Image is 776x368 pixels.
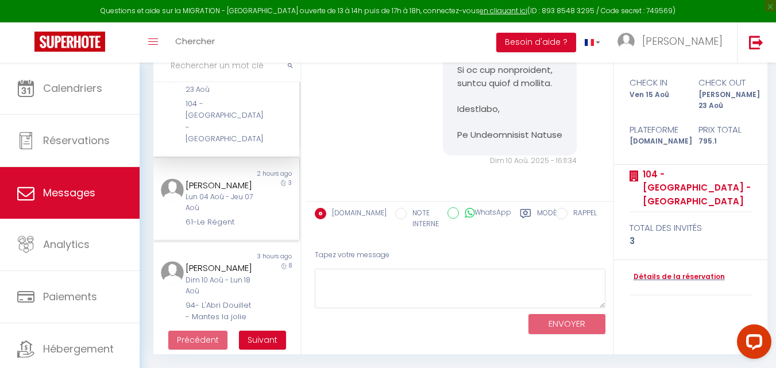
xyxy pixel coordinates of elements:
[43,342,114,356] span: Hébergement
[153,50,300,82] input: Rechercher un mot clé
[621,76,690,90] div: check in
[226,169,299,179] div: 2 hours ago
[690,123,759,137] div: Prix total
[407,208,439,230] label: NOTE INTERNE
[177,334,219,346] span: Précédent
[728,320,776,368] iframe: LiveChat chat widget
[175,35,215,47] span: Chercher
[630,234,752,248] div: 3
[239,331,286,350] button: Next
[326,208,387,220] label: [DOMAIN_NAME]
[609,22,737,63] a: ... [PERSON_NAME]
[186,275,256,297] div: Dim 10 Aoû - Lun 18 Aoû
[621,136,690,147] div: [DOMAIN_NAME]
[642,34,723,48] span: [PERSON_NAME]
[186,300,256,323] div: 94- L'Abri Douillet - Mantes la jolie
[186,192,256,214] div: Lun 04 Aoû - Jeu 07 Aoû
[567,208,597,220] label: RAPPEL
[443,156,577,166] div: Dim 10 Aoû. 2025 - 16:11:34
[43,237,90,251] span: Analytics
[186,216,256,228] div: 61-Le Régent
[186,261,256,275] div: [PERSON_NAME]
[621,90,690,111] div: Ven 15 Aoû
[43,133,110,148] span: Réservations
[690,90,759,111] div: [PERSON_NAME] 23 Aoû
[248,334,277,346] span: Suivant
[288,179,292,187] span: 3
[630,272,725,282] a: Détails de la réservation
[528,314,605,334] button: ENVOYER
[186,98,256,145] div: 104 - [GEOGRAPHIC_DATA] - [GEOGRAPHIC_DATA]
[186,179,256,192] div: [PERSON_NAME]
[749,35,763,49] img: logout
[617,33,635,50] img: ...
[34,32,105,52] img: Super Booking
[621,123,690,137] div: Plateforme
[168,331,227,350] button: Previous
[315,241,605,269] div: Tapez votre message
[630,221,752,235] div: total des invités
[167,22,223,63] a: Chercher
[43,185,95,200] span: Messages
[186,73,256,95] div: Ven 15 Aoû - Sam 23 Aoû
[289,261,292,270] span: 8
[43,289,97,304] span: Paiements
[537,208,567,231] label: Modèles
[496,33,576,52] button: Besoin d'aide ?
[161,179,184,202] img: ...
[43,81,102,95] span: Calendriers
[226,252,299,261] div: 3 hours ago
[459,207,511,220] label: WhatsApp
[480,6,527,16] a: en cliquant ici
[639,168,752,208] a: 104 - [GEOGRAPHIC_DATA] - [GEOGRAPHIC_DATA]
[690,136,759,147] div: 795.1
[161,261,184,284] img: ...
[690,76,759,90] div: check out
